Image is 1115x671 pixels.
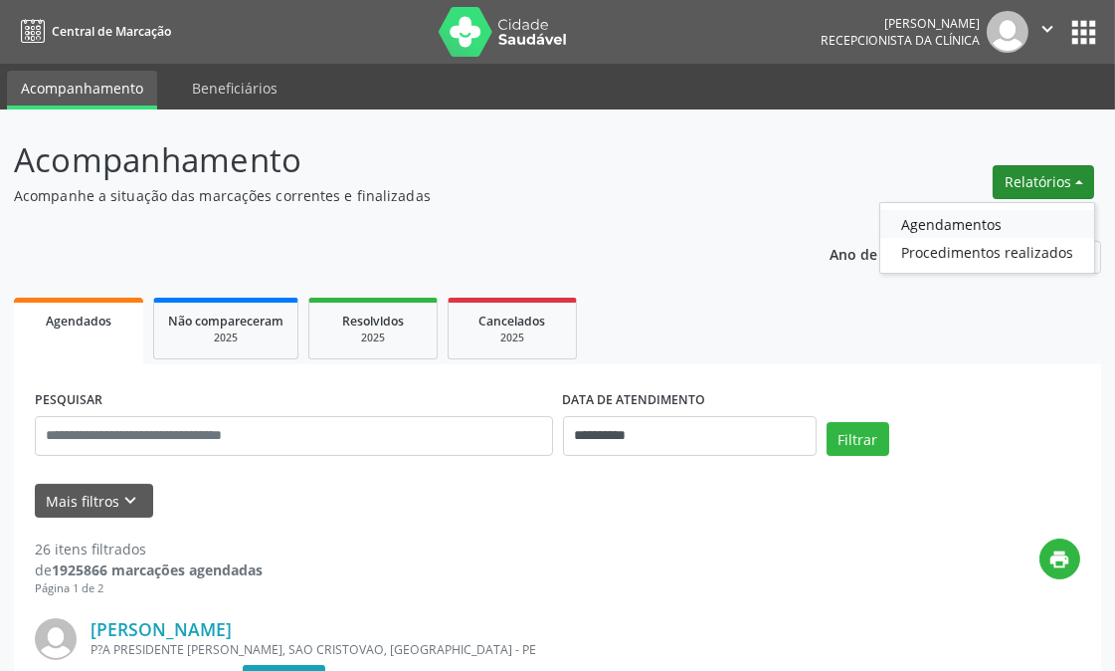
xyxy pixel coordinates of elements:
a: Procedimentos realizados [880,238,1094,266]
strong: 1925866 marcações agendadas [52,560,263,579]
span: Cancelados [479,313,546,330]
span: Não compareceram [168,313,283,330]
div: 2025 [463,331,562,345]
a: Agendamentos [880,210,1094,238]
div: P?A PRESIDENTE [PERSON_NAME], SAO CRISTOVAO, [GEOGRAPHIC_DATA] - PE [91,641,782,658]
span: Resolvidos [342,313,404,330]
i:  [1036,18,1058,40]
div: [PERSON_NAME] [821,15,980,32]
button: apps [1066,15,1101,50]
div: Página 1 de 2 [35,580,263,597]
div: 26 itens filtrados [35,539,263,559]
button: Relatórios [993,165,1094,199]
button: Filtrar [827,422,889,456]
span: Recepcionista da clínica [821,32,980,49]
button: Mais filtroskeyboard_arrow_down [35,484,153,519]
i: print [1049,549,1071,570]
a: [PERSON_NAME] [91,618,232,640]
button:  [1028,11,1066,53]
ul: Relatórios [879,202,1095,274]
p: Acompanhamento [14,135,775,185]
a: Acompanhamento [7,71,157,110]
span: Central de Marcação [52,23,171,40]
button: print [1039,539,1080,579]
div: 2025 [323,331,423,345]
a: Central de Marcação [14,15,171,48]
i: keyboard_arrow_down [120,490,142,512]
p: Acompanhe a situação das marcações correntes e finalizadas [14,185,775,206]
div: de [35,559,263,580]
p: Ano de acompanhamento [830,241,1006,266]
label: DATA DE ATENDIMENTO [563,385,706,416]
div: 2025 [168,331,283,345]
label: PESQUISAR [35,385,102,416]
a: Beneficiários [178,71,291,106]
img: img [35,618,77,660]
span: Agendados [46,313,111,330]
img: img [987,11,1028,53]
